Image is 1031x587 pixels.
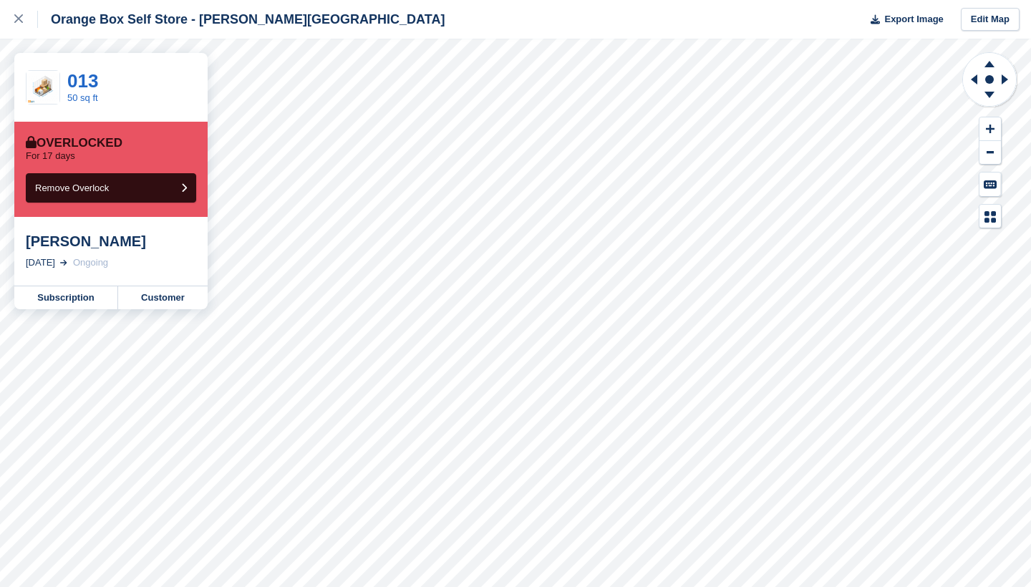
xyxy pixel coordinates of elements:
[26,233,196,250] div: [PERSON_NAME]
[26,173,196,203] button: Remove Overlock
[14,286,118,309] a: Subscription
[26,71,59,104] img: 50sqft.jpg
[118,286,208,309] a: Customer
[73,256,108,270] div: Ongoing
[26,256,55,270] div: [DATE]
[884,12,943,26] span: Export Image
[67,92,98,103] a: 50 sq ft
[35,183,109,193] span: Remove Overlock
[979,173,1001,196] button: Keyboard Shortcuts
[979,141,1001,165] button: Zoom Out
[26,150,75,162] p: For 17 days
[67,70,98,92] a: 013
[862,8,944,31] button: Export Image
[979,205,1001,228] button: Map Legend
[26,136,122,150] div: Overlocked
[961,8,1020,31] a: Edit Map
[979,117,1001,141] button: Zoom In
[38,11,445,28] div: Orange Box Self Store - [PERSON_NAME][GEOGRAPHIC_DATA]
[60,260,67,266] img: arrow-right-light-icn-cde0832a797a2874e46488d9cf13f60e5c3a73dbe684e267c42b8395dfbc2abf.svg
